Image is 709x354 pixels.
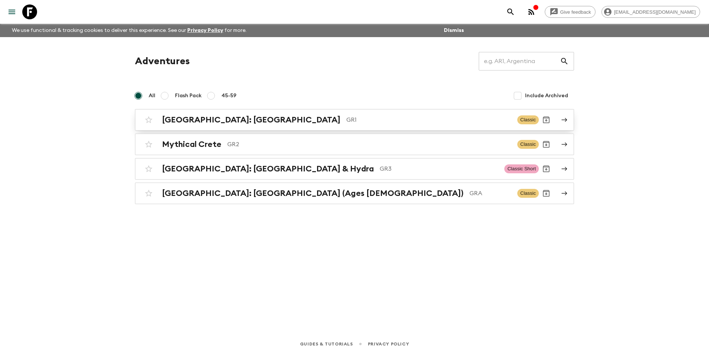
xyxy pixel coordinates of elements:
[601,6,700,18] div: [EMAIL_ADDRESS][DOMAIN_NAME]
[539,137,554,152] button: Archive
[610,9,700,15] span: [EMAIL_ADDRESS][DOMAIN_NAME]
[149,92,155,99] span: All
[162,164,374,174] h2: [GEOGRAPHIC_DATA]: [GEOGRAPHIC_DATA] & Hydra
[517,115,539,124] span: Classic
[517,140,539,149] span: Classic
[135,109,574,131] a: [GEOGRAPHIC_DATA]: [GEOGRAPHIC_DATA]GR1ClassicArchive
[175,92,202,99] span: Flash Pack
[9,24,250,37] p: We use functional & tracking cookies to deliver this experience. See our for more.
[479,51,560,72] input: e.g. AR1, Argentina
[135,158,574,180] a: [GEOGRAPHIC_DATA]: [GEOGRAPHIC_DATA] & HydraGR3Classic ShortArchive
[545,6,596,18] a: Give feedback
[504,164,539,173] span: Classic Short
[503,4,518,19] button: search adventures
[442,25,466,36] button: Dismiss
[162,115,340,125] h2: [GEOGRAPHIC_DATA]: [GEOGRAPHIC_DATA]
[187,28,223,33] a: Privacy Policy
[525,92,568,99] span: Include Archived
[380,164,498,173] p: GR3
[162,140,221,149] h2: Mythical Crete
[539,112,554,127] button: Archive
[469,189,511,198] p: GRA
[556,9,595,15] span: Give feedback
[162,189,464,198] h2: [GEOGRAPHIC_DATA]: [GEOGRAPHIC_DATA] (Ages [DEMOGRAPHIC_DATA])
[221,92,237,99] span: 45-59
[135,183,574,204] a: [GEOGRAPHIC_DATA]: [GEOGRAPHIC_DATA] (Ages [DEMOGRAPHIC_DATA])GRAClassicArchive
[135,54,190,69] h1: Adventures
[539,161,554,176] button: Archive
[4,4,19,19] button: menu
[368,340,409,348] a: Privacy Policy
[135,134,574,155] a: Mythical CreteGR2ClassicArchive
[300,340,353,348] a: Guides & Tutorials
[517,189,539,198] span: Classic
[539,186,554,201] button: Archive
[227,140,511,149] p: GR2
[346,115,511,124] p: GR1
